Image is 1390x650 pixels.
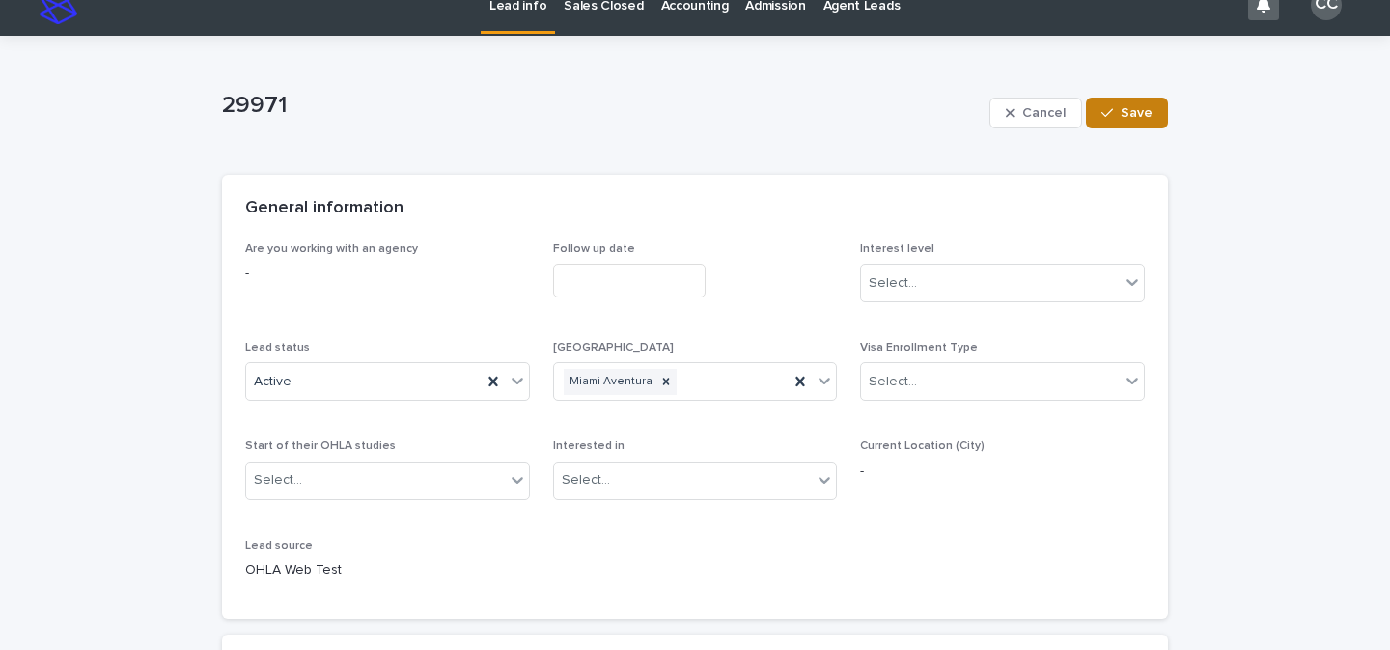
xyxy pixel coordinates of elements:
span: Start of their OHLA studies [245,440,396,452]
p: 29971 [222,92,982,120]
span: Save [1121,106,1153,120]
div: Select... [869,273,917,294]
span: Lead source [245,540,313,551]
span: Interested in [553,440,625,452]
p: - [860,462,1145,482]
button: Cancel [989,98,1082,128]
span: Active [254,372,292,392]
span: Are you working with an agency [245,243,418,255]
p: OHLA Web Test [245,560,530,580]
div: Select... [254,470,302,491]
div: Select... [562,470,610,491]
div: Select... [869,372,917,392]
span: Visa Enrollment Type [860,342,978,353]
p: - [245,264,530,284]
span: Follow up date [553,243,635,255]
div: Miami Aventura [564,369,655,395]
button: Save [1086,98,1168,128]
span: Lead status [245,342,310,353]
span: Current Location (City) [860,440,985,452]
h2: General information [245,198,403,219]
span: Cancel [1022,106,1066,120]
span: Interest level [860,243,934,255]
span: [GEOGRAPHIC_DATA] [553,342,674,353]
